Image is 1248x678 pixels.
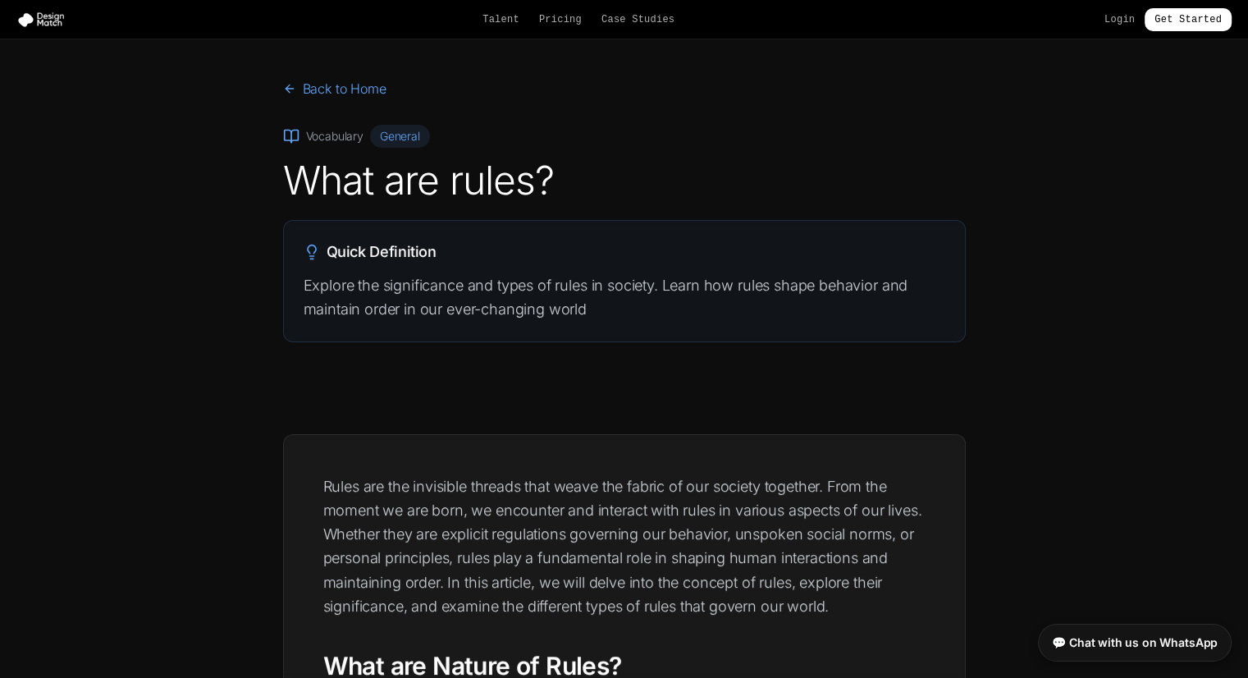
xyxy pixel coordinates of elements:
[1145,8,1232,31] a: Get Started
[601,13,674,26] a: Case Studies
[482,13,519,26] a: Talent
[283,79,386,98] a: Back to Home
[16,11,72,28] img: Design Match
[304,273,945,322] p: Explore the significance and types of rules in society. Learn how rules shape behavior and mainta...
[304,241,945,263] h2: Quick Definition
[370,125,430,148] span: General
[1038,624,1232,662] a: 💬 Chat with us on WhatsApp
[323,474,926,619] p: Rules are the invisible threads that weave the fabric of our society together. From the moment we...
[283,161,966,200] h1: What are rules?
[1104,13,1135,26] a: Login
[539,13,582,26] a: Pricing
[306,128,363,144] span: Vocabulary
